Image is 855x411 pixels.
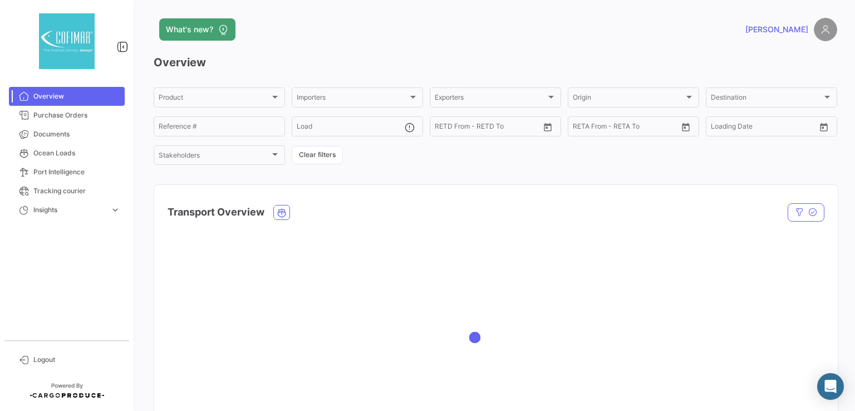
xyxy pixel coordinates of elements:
span: Purchase Orders [33,110,120,120]
button: What's new? [159,18,235,41]
input: From [435,124,450,132]
h3: Overview [154,55,837,70]
span: Exporters [435,95,546,103]
a: Overview [9,87,125,106]
input: From [573,124,588,132]
span: Insights [33,205,106,215]
span: Product [159,95,270,103]
button: Open calendar [677,119,694,135]
a: Documents [9,125,125,144]
input: To [734,124,784,132]
span: Destination [711,95,822,103]
input: From [711,124,726,132]
span: Logout [33,355,120,365]
a: Tracking courier [9,182,125,200]
div: Abrir Intercom Messenger [817,373,844,400]
img: placeholder-user.png [814,18,837,41]
img: dddaabaa-7948-40ed-83b9-87789787af52.jpeg [39,13,95,69]
span: Port Intelligence [33,167,120,177]
span: Ocean Loads [33,148,120,158]
a: Purchase Orders [9,106,125,125]
span: Documents [33,129,120,139]
button: Clear filters [292,146,343,164]
button: Open calendar [815,119,832,135]
input: To [596,124,646,132]
span: Origin [573,95,684,103]
span: Importers [297,95,408,103]
button: Open calendar [539,119,556,135]
a: Port Intelligence [9,163,125,182]
span: What's new? [166,24,213,35]
button: Ocean [274,205,289,219]
span: Overview [33,91,120,101]
input: To [458,124,508,132]
h4: Transport Overview [168,204,264,220]
span: [PERSON_NAME] [745,24,808,35]
span: expand_more [110,205,120,215]
span: Tracking courier [33,186,120,196]
span: Stakeholders [159,153,270,161]
a: Ocean Loads [9,144,125,163]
